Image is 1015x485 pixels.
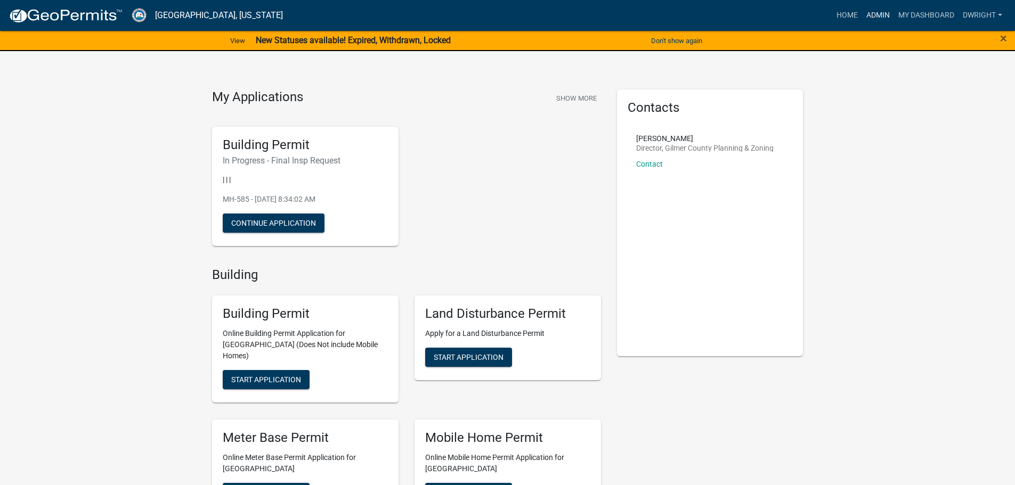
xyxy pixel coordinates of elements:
span: × [1000,31,1007,46]
button: Start Application [223,370,310,389]
p: Online Building Permit Application for [GEOGRAPHIC_DATA] (Does Not include Mobile Homes) [223,328,388,361]
h5: Mobile Home Permit [425,430,590,446]
p: MH-585 - [DATE] 8:34:02 AM [223,194,388,205]
p: Online Mobile Home Permit Application for [GEOGRAPHIC_DATA] [425,452,590,474]
h4: Building [212,267,601,283]
h5: Building Permit [223,306,388,322]
a: Dwright [959,5,1006,26]
img: Gilmer County, Georgia [131,8,147,22]
h5: Meter Base Permit [223,430,388,446]
h6: In Progress - Final Insp Request [223,155,388,166]
button: Show More [552,89,601,107]
h4: My Applications [212,89,303,105]
h5: Building Permit [223,137,388,153]
button: Continue Application [223,213,324,233]
a: Admin [862,5,894,26]
a: My Dashboard [894,5,959,26]
a: [GEOGRAPHIC_DATA], [US_STATE] [155,6,283,24]
a: View [226,32,249,50]
button: Don't show again [647,32,707,50]
p: Apply for a Land Disturbance Permit [425,328,590,339]
p: | | | [223,174,388,185]
p: Online Meter Base Permit Application for [GEOGRAPHIC_DATA] [223,452,388,474]
a: Home [832,5,862,26]
a: Contact [636,160,663,168]
h5: Land Disturbance Permit [425,306,590,322]
p: Director, Gilmer County Planning & Zoning [636,144,774,152]
h5: Contacts [628,100,793,116]
button: Close [1000,32,1007,45]
p: [PERSON_NAME] [636,135,774,142]
span: Start Application [231,375,301,384]
span: Start Application [434,353,504,361]
button: Start Application [425,348,512,367]
strong: New Statuses available! Expired, Withdrawn, Locked [256,35,451,45]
